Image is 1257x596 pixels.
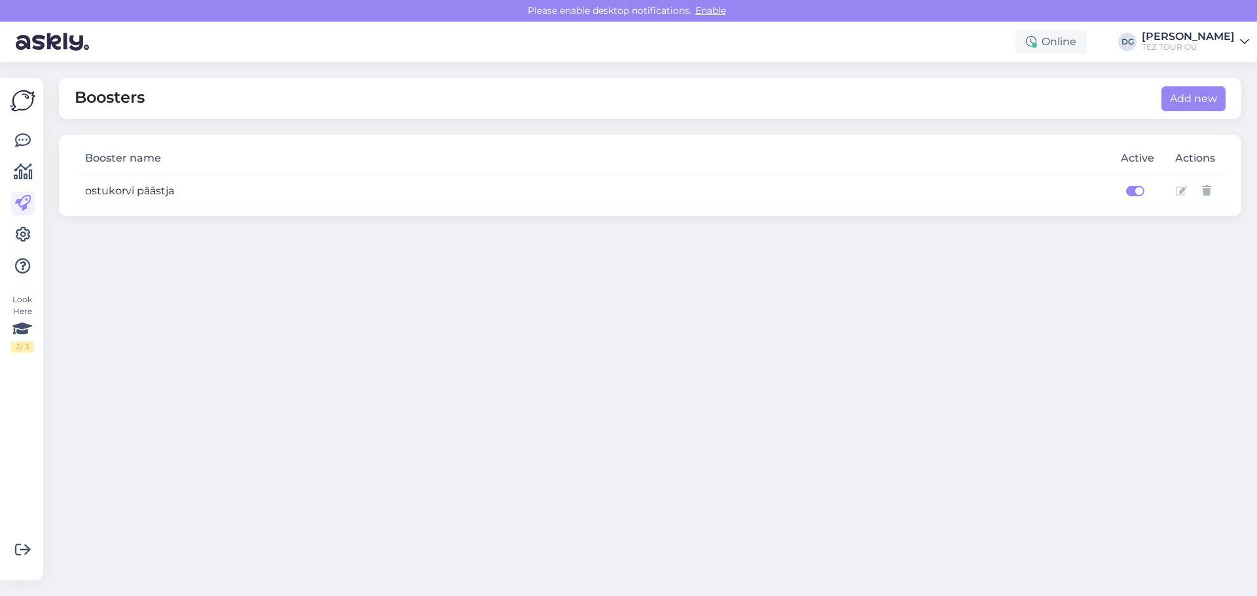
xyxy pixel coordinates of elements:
[1142,31,1235,42] div: [PERSON_NAME]
[75,174,1110,207] td: ostukorvi päästja
[1110,143,1165,175] th: Active
[1015,30,1087,54] div: Online
[10,88,35,113] img: Askly Logo
[10,341,34,353] div: 2 / 3
[1165,143,1226,175] th: Actions
[1142,31,1249,52] a: [PERSON_NAME]TEZ TOUR OÜ
[691,5,730,16] span: Enable
[10,294,34,353] div: Look Here
[1161,86,1226,111] button: Add new
[1142,42,1235,52] div: TEZ TOUR OÜ
[1118,33,1137,51] div: DG
[75,86,145,111] span: Boosters
[75,143,1110,175] th: Booster name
